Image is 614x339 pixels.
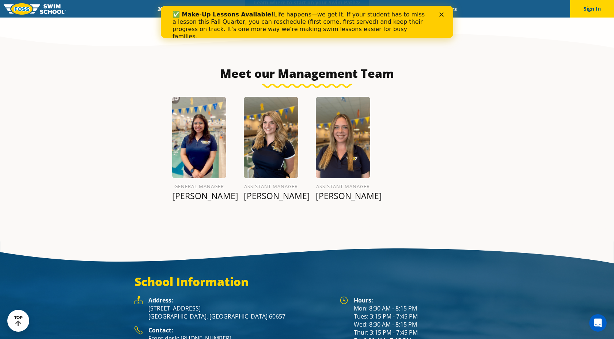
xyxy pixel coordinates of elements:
[340,296,348,304] img: Foss Location Hours
[316,191,370,201] p: [PERSON_NAME]
[148,304,333,320] p: [STREET_ADDRESS] [GEOGRAPHIC_DATA], [GEOGRAPHIC_DATA] 60657
[410,5,433,12] a: Blog
[316,182,370,191] h6: Assistant Manager
[134,326,143,335] img: Foss Location Contact
[148,326,173,334] strong: Contact:
[151,5,197,12] a: 2025 Calendar
[148,296,173,304] strong: Address:
[354,296,373,304] strong: Hours:
[316,97,370,178] img: Lauren-Crowley-1.png
[589,314,607,332] iframe: Intercom live chat
[244,182,298,191] h6: Assistant Manager
[332,5,410,12] a: Swim Like [PERSON_NAME]
[12,5,269,34] div: Life happens—we get it. If your student has to miss a lesson this Fall Quarter, you can reschedul...
[278,7,286,11] div: Close
[244,97,298,178] img: Taylor-Kinkead.png
[134,296,143,304] img: Foss Location Address
[172,97,227,178] img: Betsy-Figueroa.png
[244,191,298,201] p: [PERSON_NAME]
[197,5,227,12] a: Schools
[161,6,453,38] iframe: Intercom live chat banner
[227,5,291,12] a: Swim Path® Program
[172,191,227,201] p: [PERSON_NAME]
[4,3,66,15] img: FOSS Swim School Logo
[134,66,480,81] h3: Meet our Management Team
[134,274,480,289] h3: School Information
[12,5,113,12] b: ✅ Make-Up Lessons Available!
[292,5,333,12] a: About FOSS
[433,5,463,12] a: Careers
[172,182,227,191] h6: General Manager
[14,315,23,327] div: TOP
